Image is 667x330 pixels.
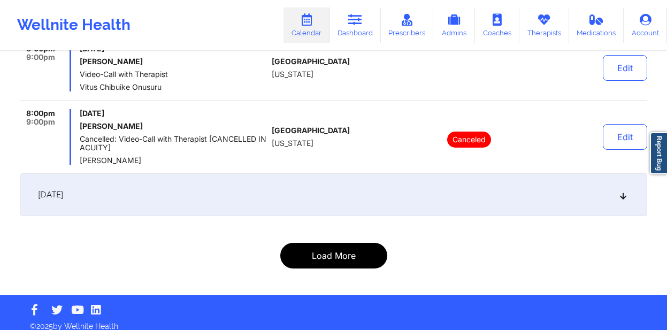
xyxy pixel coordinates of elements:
[80,135,267,152] span: Cancelled: Video-Call with Therapist [CANCELLED IN ACUITY]
[272,57,350,66] span: [GEOGRAPHIC_DATA]
[26,118,55,126] span: 9:00pm
[80,109,267,118] span: [DATE]
[38,189,63,200] span: [DATE]
[569,7,624,43] a: Medications
[80,57,267,66] h6: [PERSON_NAME]
[26,53,55,62] span: 9:00pm
[283,7,329,43] a: Calendar
[624,7,667,43] a: Account
[603,124,647,150] button: Edit
[650,132,667,174] a: Report Bug
[519,7,569,43] a: Therapists
[280,243,387,268] button: Load More
[272,139,313,148] span: [US_STATE]
[447,132,491,148] p: Canceled
[329,7,381,43] a: Dashboard
[603,55,647,81] button: Edit
[80,83,267,91] span: Vitus Chibuike Onusuru
[381,7,434,43] a: Prescribers
[80,70,267,79] span: Video-Call with Therapist
[26,109,55,118] span: 8:00pm
[272,126,350,135] span: [GEOGRAPHIC_DATA]
[475,7,519,43] a: Coaches
[80,122,267,131] h6: [PERSON_NAME]
[433,7,475,43] a: Admins
[272,70,313,79] span: [US_STATE]
[80,156,267,165] span: [PERSON_NAME]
